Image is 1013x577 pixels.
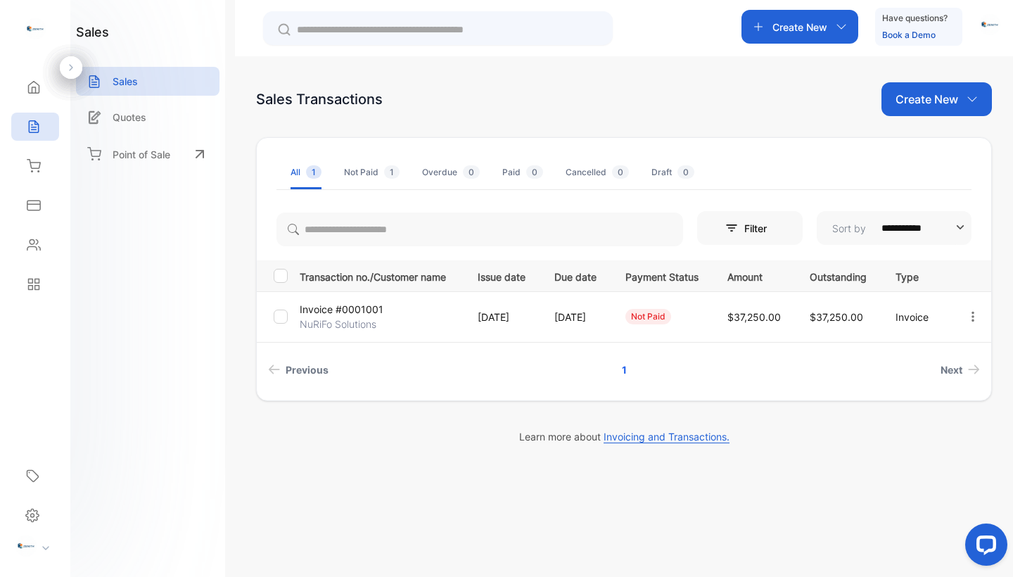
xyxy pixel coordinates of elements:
p: Invoice #0001001 [300,302,383,317]
span: Next [941,362,962,377]
span: $37,250.00 [727,311,781,323]
p: [DATE] [554,310,597,324]
p: Create New [772,20,827,34]
p: Type [896,267,937,284]
p: [DATE] [478,310,525,324]
p: Learn more about [256,429,992,444]
span: $37,250.00 [810,311,863,323]
div: Cancelled [566,166,629,179]
p: Have questions? [882,11,948,25]
p: Sort by [832,221,866,236]
div: Not Paid [344,166,400,179]
button: Create New [741,10,858,44]
div: All [291,166,321,179]
a: Previous page [262,357,334,383]
p: Create New [896,91,958,108]
p: Payment Status [625,267,699,284]
img: profile [15,535,37,557]
span: 0 [526,165,543,179]
p: Quotes [113,110,146,125]
p: Transaction no./Customer name [300,267,460,284]
a: Sales [76,67,219,96]
img: avatar [979,14,1000,35]
span: 1 [306,165,321,179]
button: avatar [979,10,1000,44]
span: Invoicing and Transactions. [604,431,730,443]
span: 1 [384,165,400,179]
a: Book a Demo [882,30,936,40]
p: Point of Sale [113,147,170,162]
span: Previous [286,362,329,377]
p: Due date [554,267,597,284]
span: 0 [612,165,629,179]
div: not paid [625,309,671,324]
p: Amount [727,267,781,284]
a: Page 1 is your current page [605,357,644,383]
div: Overdue [422,166,480,179]
div: Sales Transactions [256,89,383,110]
div: Draft [651,166,694,179]
ul: Pagination [257,357,991,383]
h1: sales [76,23,109,42]
span: 0 [677,165,694,179]
button: Sort by [817,211,971,245]
button: Create New [881,82,992,116]
a: Point of Sale [76,139,219,170]
a: Next page [935,357,986,383]
span: 0 [463,165,480,179]
p: NuRiFo Solutions [300,317,376,331]
a: Quotes [76,103,219,132]
div: Paid [502,166,543,179]
p: Sales [113,74,138,89]
img: logo [25,18,46,39]
p: Issue date [478,267,525,284]
p: Invoice [896,310,937,324]
iframe: LiveChat chat widget [954,518,1013,577]
p: Outstanding [810,267,867,284]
